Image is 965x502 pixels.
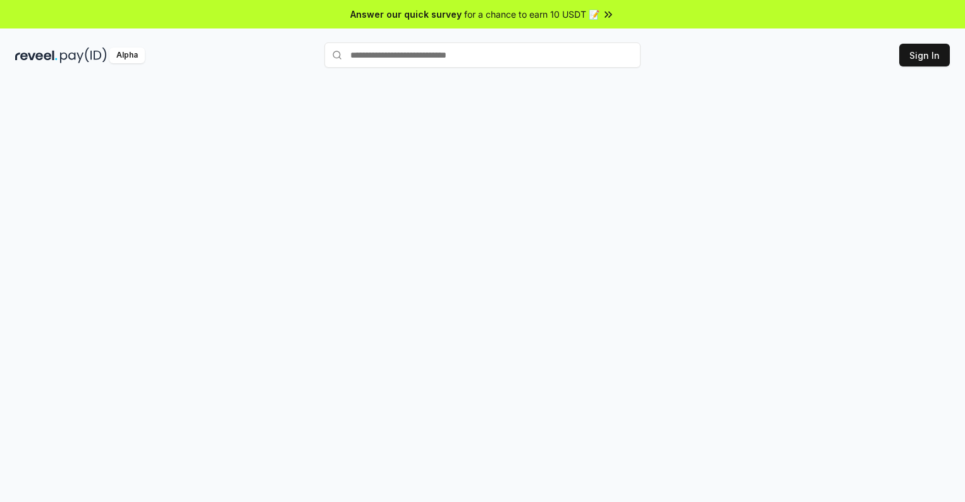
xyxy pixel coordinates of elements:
[350,8,462,21] span: Answer our quick survey
[15,47,58,63] img: reveel_dark
[109,47,145,63] div: Alpha
[60,47,107,63] img: pay_id
[899,44,950,66] button: Sign In
[464,8,599,21] span: for a chance to earn 10 USDT 📝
